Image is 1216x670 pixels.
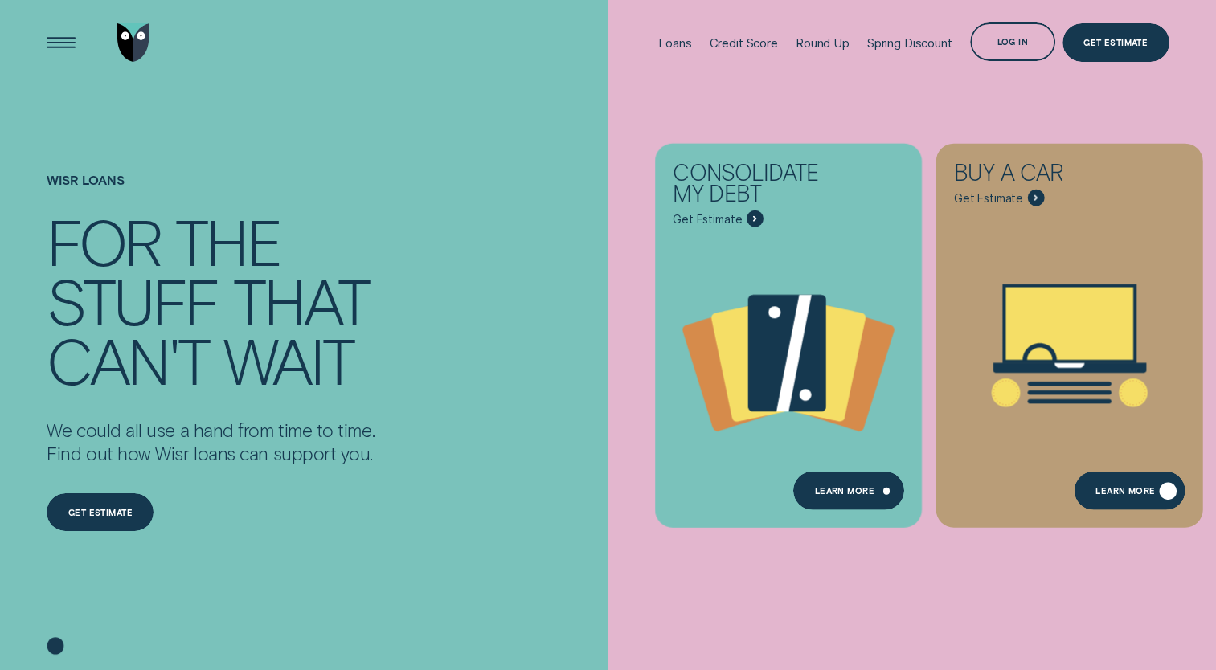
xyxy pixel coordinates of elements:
[47,173,375,212] h1: Wisr loans
[47,419,375,464] p: We could all use a hand from time to time. Find out how Wisr loans can support you.
[1062,23,1169,62] a: Get Estimate
[47,271,218,330] div: stuff
[1075,472,1185,510] a: Learn More
[42,23,80,62] button: Open Menu
[710,35,778,51] div: Credit Score
[673,212,742,227] span: Get Estimate
[970,22,1055,61] button: Log in
[954,161,1124,189] div: Buy a car
[47,493,154,532] a: Get estimate
[47,211,375,390] h4: For the stuff that can't wait
[673,161,843,210] div: Consolidate my debt
[867,35,952,51] div: Spring Discount
[47,330,208,390] div: can't
[655,143,922,517] a: Consolidate my debt - Learn more
[47,211,160,271] div: For
[936,143,1203,517] a: Buy a car - Learn more
[117,23,149,62] img: Wisr
[658,35,691,51] div: Loans
[954,190,1023,205] span: Get Estimate
[793,472,904,510] a: Learn more
[175,211,280,271] div: the
[796,35,850,51] div: Round Up
[233,271,369,330] div: that
[223,330,354,390] div: wait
